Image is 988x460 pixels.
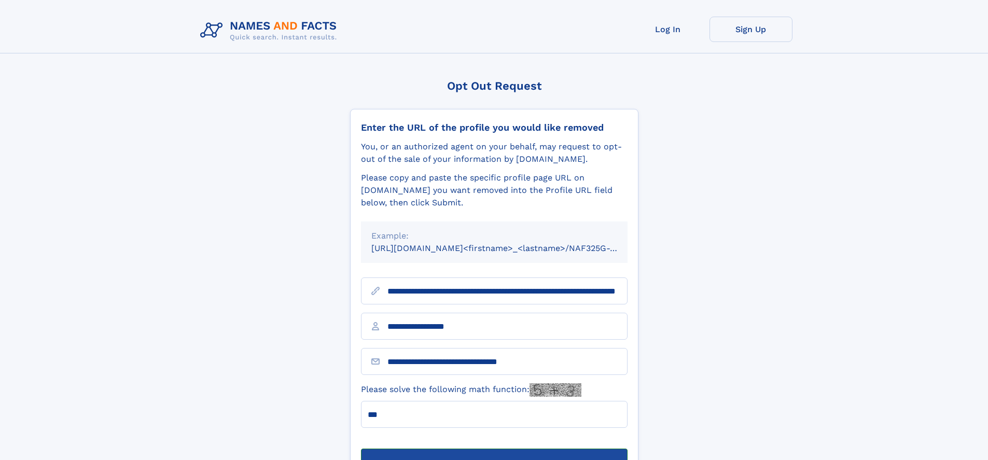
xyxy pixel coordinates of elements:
[350,79,638,92] div: Opt Out Request
[709,17,792,42] a: Sign Up
[361,122,628,133] div: Enter the URL of the profile you would like removed
[371,243,647,253] small: [URL][DOMAIN_NAME]<firstname>_<lastname>/NAF325G-xxxxxxxx
[361,141,628,165] div: You, or an authorized agent on your behalf, may request to opt-out of the sale of your informatio...
[196,17,345,45] img: Logo Names and Facts
[361,383,581,397] label: Please solve the following math function:
[371,230,617,242] div: Example:
[361,172,628,209] div: Please copy and paste the specific profile page URL on [DOMAIN_NAME] you want removed into the Pr...
[627,17,709,42] a: Log In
